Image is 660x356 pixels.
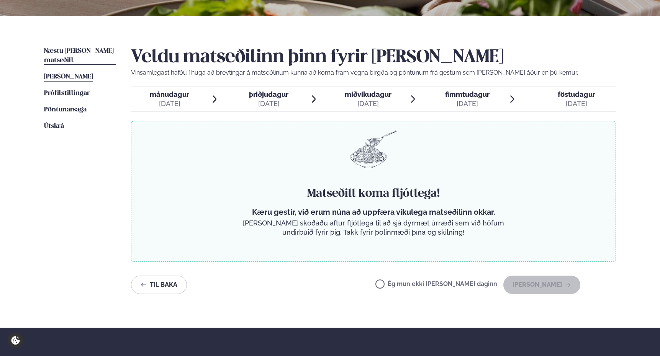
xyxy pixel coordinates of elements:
[345,99,391,108] div: [DATE]
[445,90,490,98] span: fimmtudagur
[345,90,391,98] span: miðvikudagur
[240,186,507,201] h4: Matseðill koma fljótlega!
[249,99,288,108] div: [DATE]
[150,90,189,98] span: mánudagur
[8,333,23,348] a: Cookie settings
[44,47,116,65] a: Næstu [PERSON_NAME] matseðill
[503,276,580,294] button: [PERSON_NAME]
[249,90,288,98] span: þriðjudagur
[44,105,87,114] a: Pöntunarsaga
[131,47,616,68] h2: Veldu matseðilinn þinn fyrir [PERSON_NAME]
[350,131,397,168] img: pasta
[131,276,187,294] button: Til baka
[44,89,90,98] a: Prófílstillingar
[150,99,189,108] div: [DATE]
[44,123,64,129] span: Útskrá
[44,72,93,82] a: [PERSON_NAME]
[44,106,87,113] span: Pöntunarsaga
[131,68,616,77] p: Vinsamlegast hafðu í huga að breytingar á matseðlinum kunna að koma fram vegna birgða og pöntunum...
[44,90,90,96] span: Prófílstillingar
[445,99,490,108] div: [DATE]
[558,90,595,98] span: föstudagur
[240,207,507,217] p: Kæru gestir, við erum núna að uppfæra vikulega matseðilinn okkar.
[44,73,93,80] span: [PERSON_NAME]
[240,219,507,237] p: [PERSON_NAME] skoðaðu aftur fljótlega til að sjá dýrmæt úrræði sem við höfum undirbúið fyrir þig....
[44,122,64,131] a: Útskrá
[44,48,114,64] span: Næstu [PERSON_NAME] matseðill
[558,99,595,108] div: [DATE]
